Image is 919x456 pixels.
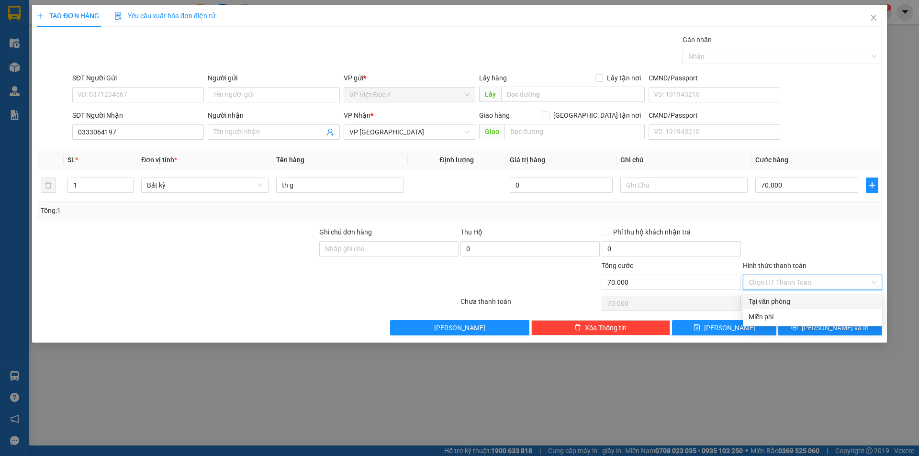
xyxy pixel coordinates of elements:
span: delete [574,324,581,332]
div: CMND/Passport [649,73,780,83]
span: [PERSON_NAME] [434,323,485,333]
div: CMND/Passport [649,110,780,121]
span: Phí thu hộ khách nhận trả [609,227,695,237]
span: Lấy [479,87,501,102]
input: Ghi Chú [620,178,748,193]
div: SĐT Người Nhận [72,110,204,121]
span: plus [866,181,878,189]
button: printer[PERSON_NAME] và In [778,320,882,335]
button: delete [41,178,56,193]
span: Cước hàng [755,156,788,164]
div: Tổng: 1 [41,205,355,216]
div: Tại văn phòng [749,296,876,307]
button: Close [860,5,887,32]
input: 0 [510,178,613,193]
span: TẠO ĐƠN HÀNG [37,12,99,20]
input: Dọc đường [501,87,645,102]
span: close [870,14,877,22]
span: Giá trị hàng [510,156,545,164]
div: SĐT Người Gửi [72,73,204,83]
span: Tổng cước [602,262,633,269]
input: Dọc đường [504,124,645,139]
div: VP gửi [344,73,475,83]
div: Miễn phí [749,311,876,322]
label: Ghi chú đơn hàng [319,228,372,236]
span: VP Sài Gòn [349,125,470,139]
span: VP Việt Đức 4 [349,88,470,102]
span: [GEOGRAPHIC_DATA] tận nơi [549,110,645,121]
span: Yêu cầu xuất hóa đơn điện tử [114,12,215,20]
span: save [694,324,700,332]
span: printer [791,324,798,332]
div: Chưa thanh toán [459,296,601,313]
span: Tên hàng [276,156,304,164]
span: [PERSON_NAME] và In [802,323,869,333]
span: Định lượng [440,156,474,164]
th: Ghi chú [616,151,751,169]
span: Giao hàng [479,111,510,119]
span: Đơn vị tính [141,156,177,164]
div: Người nhận [208,110,339,121]
span: user-add [326,128,334,136]
span: Lấy tận nơi [603,73,645,83]
span: Giao [479,124,504,139]
button: deleteXóa Thông tin [531,320,671,335]
label: Gán nhãn [683,36,712,44]
span: SL [67,156,75,164]
input: Ghi chú đơn hàng [319,241,459,256]
label: Hình thức thanh toán [743,262,807,269]
span: Thu Hộ [460,228,482,236]
button: plus [866,178,878,193]
span: VP Nhận [344,111,370,119]
span: [PERSON_NAME] [704,323,755,333]
button: save[PERSON_NAME] [672,320,776,335]
img: icon [114,12,122,20]
button: [PERSON_NAME] [390,320,529,335]
span: Bất kỳ [147,178,263,192]
span: Lấy hàng [479,74,507,82]
div: Người gửi [208,73,339,83]
input: VD: Bàn, Ghế [276,178,403,193]
span: plus [37,12,44,19]
span: Xóa Thông tin [585,323,627,333]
